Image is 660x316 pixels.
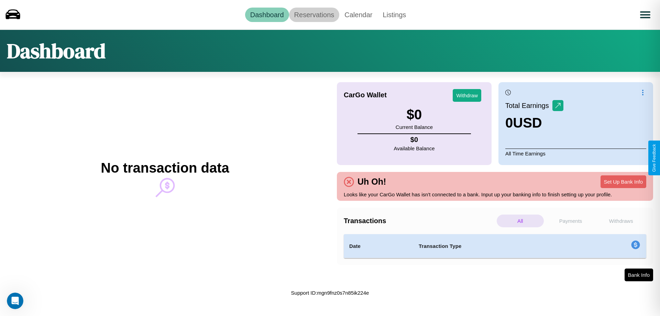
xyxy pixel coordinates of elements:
a: Listings [377,8,411,22]
h2: No transaction data [101,160,229,176]
p: Looks like your CarGo Wallet has isn't connected to a bank. Input up your banking info to finish ... [344,190,646,199]
table: simple table [344,234,646,258]
h4: Date [349,242,408,250]
p: Payments [547,215,594,227]
h3: $ 0 [396,107,433,122]
h4: Uh Oh! [354,177,389,187]
h4: CarGo Wallet [344,91,387,99]
h3: 0 USD [505,115,563,131]
div: Give Feedback [652,144,657,172]
button: Open menu [636,5,655,24]
a: Reservations [289,8,340,22]
p: Withdraws [597,215,645,227]
h1: Dashboard [7,37,106,65]
a: Dashboard [245,8,289,22]
h4: Transactions [344,217,495,225]
button: Bank Info [625,269,653,281]
a: Calendar [339,8,377,22]
p: All [497,215,544,227]
button: Set Up Bank Info [601,175,646,188]
iframe: Intercom live chat [7,293,23,309]
p: Support ID: mgn9fnz0s7n85ik224e [291,288,369,297]
p: Total Earnings [505,99,552,112]
p: All Time Earnings [505,149,646,158]
p: Available Balance [394,144,435,153]
button: Withdraw [453,89,481,102]
h4: $ 0 [394,136,435,144]
h4: Transaction Type [419,242,575,250]
p: Current Balance [396,122,433,132]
